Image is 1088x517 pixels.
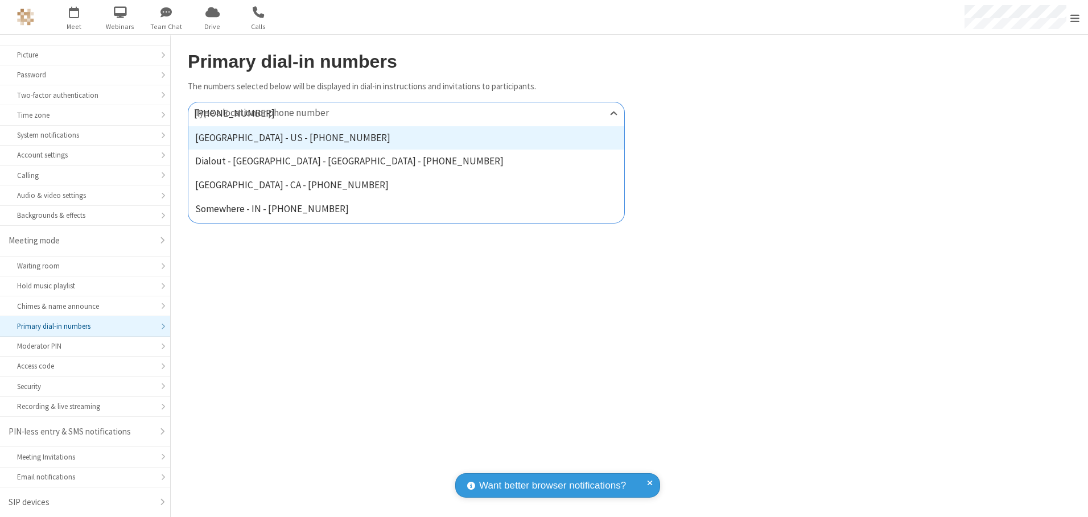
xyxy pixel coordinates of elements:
div: Two-factor authentication [17,90,153,101]
div: Moderator PIN [17,341,153,351]
div: Recording & live streaming [17,401,153,412]
div: Meeting Invitations [17,452,153,462]
div: Audio & video settings [17,190,153,201]
p: The numbers selected below will be displayed in dial-in instructions and invitations to participa... [188,80,625,93]
div: Time zone [17,110,153,121]
div: Security [17,381,153,392]
div: Access code [17,361,153,371]
div: Hold music playlist [17,280,153,291]
div: Picture [17,49,153,60]
span: Meet [53,22,96,32]
div: Password [17,69,153,80]
div: Backgrounds & effects [17,210,153,221]
div: Chimes & name announce [17,301,153,312]
span: Drive [191,22,234,32]
div: Meeting mode [9,234,153,247]
span: Want better browser notifications? [479,478,626,493]
span: Dialout - [GEOGRAPHIC_DATA] - [GEOGRAPHIC_DATA] - [PHONE_NUMBER] [195,155,504,167]
span: [GEOGRAPHIC_DATA] - CA - [PHONE_NUMBER] [195,179,389,191]
img: QA Selenium DO NOT DELETE OR CHANGE [17,9,34,26]
span: [GEOGRAPHIC_DATA] - US - [PHONE_NUMBER] [195,131,390,144]
span: Somewhere - IN - [PHONE_NUMBER] [195,202,349,215]
div: Email notifications [17,471,153,482]
div: Calling [17,170,153,181]
h2: Primary dial-in numbers [188,52,625,72]
div: Account settings [17,150,153,160]
span: Webinars [99,22,142,32]
span: Team Chat [145,22,188,32]
span: Calls [237,22,280,32]
div: Primary dial-in numbers [17,321,153,332]
div: SIP devices [9,496,153,509]
div: PIN-less entry & SMS notifications [9,425,153,439]
div: Waiting room [17,260,153,271]
div: System notifications [17,130,153,140]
